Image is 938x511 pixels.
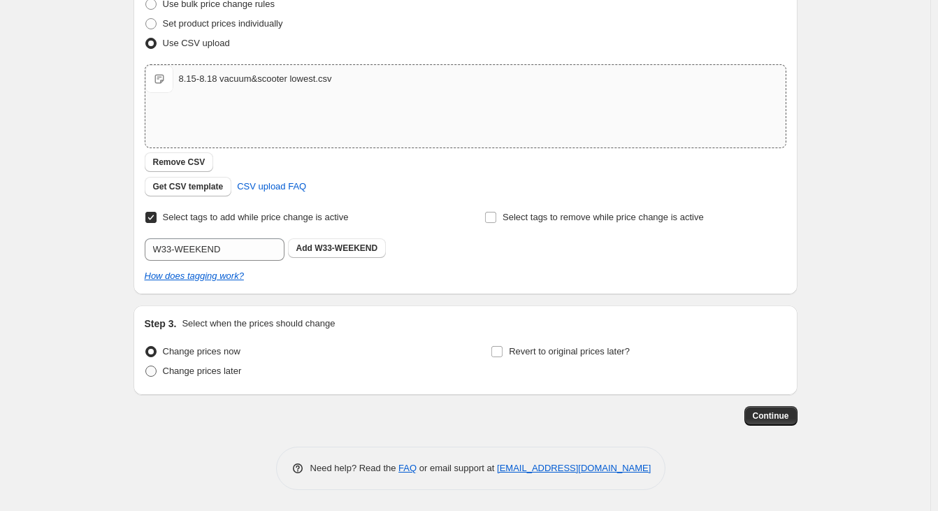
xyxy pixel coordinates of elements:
span: Select tags to add while price change is active [163,212,349,222]
button: Remove CSV [145,152,214,172]
b: Add [296,243,312,253]
input: Select tags to add [145,238,284,261]
span: Set product prices individually [163,18,283,29]
a: CSV upload FAQ [229,175,315,198]
span: CSV upload FAQ [237,180,306,194]
a: [EMAIL_ADDRESS][DOMAIN_NAME] [497,463,651,473]
span: Revert to original prices later? [509,346,630,357]
p: Select when the prices should change [182,317,335,331]
button: Continue [744,406,798,426]
div: 8.15-8.18 vacuum&scooter lowest.csv [179,72,332,86]
span: Remove CSV [153,157,205,168]
span: Continue [753,410,789,422]
span: Change prices now [163,346,240,357]
a: How does tagging work? [145,271,244,281]
span: W33-WEEKEND [315,243,377,253]
span: Get CSV template [153,181,224,192]
span: Need help? Read the [310,463,399,473]
span: Select tags to remove while price change is active [503,212,704,222]
button: Get CSV template [145,177,232,196]
a: FAQ [398,463,417,473]
span: or email support at [417,463,497,473]
h2: Step 3. [145,317,177,331]
span: Change prices later [163,366,242,376]
span: Use CSV upload [163,38,230,48]
button: Add W33-WEEKEND [288,238,387,258]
